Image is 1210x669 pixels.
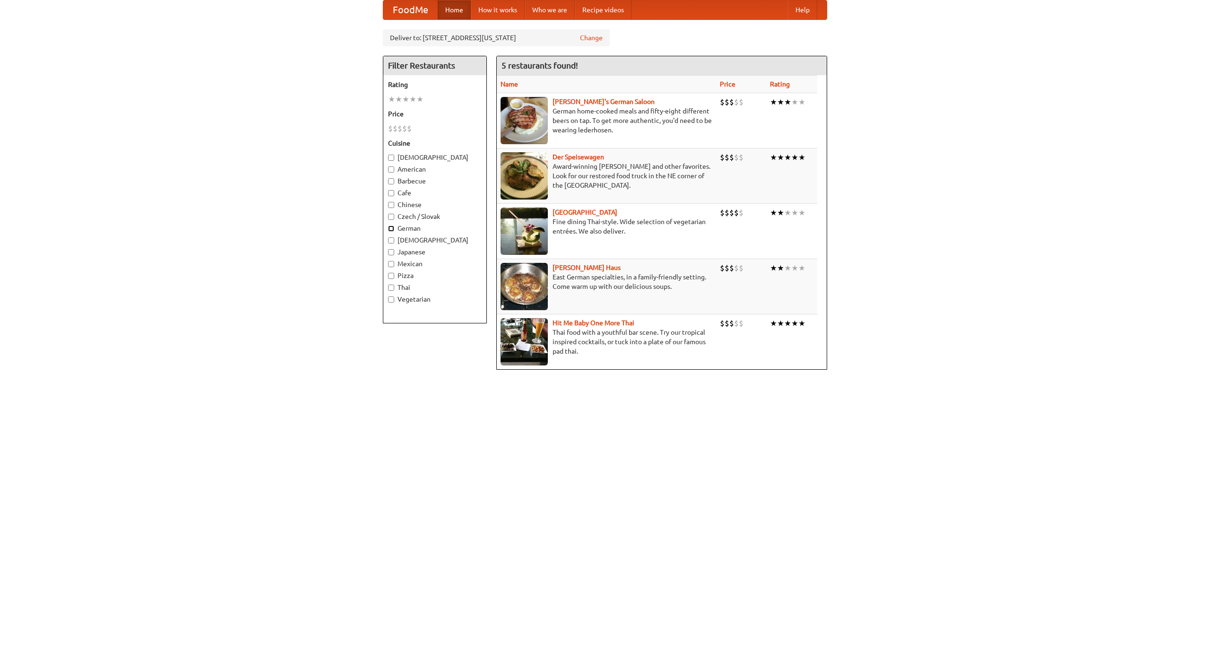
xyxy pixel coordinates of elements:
a: [GEOGRAPHIC_DATA] [553,209,617,216]
li: ★ [770,152,777,163]
li: $ [388,123,393,134]
ng-pluralize: 5 restaurants found! [501,61,578,70]
li: ★ [777,97,784,107]
li: $ [393,123,398,134]
li: ★ [798,263,805,273]
p: Award-winning [PERSON_NAME] and other favorites. Look for our restored food truck in the NE corne... [501,162,712,190]
h5: Cuisine [388,139,482,148]
input: Vegetarian [388,296,394,303]
a: Change [580,33,603,43]
label: Mexican [388,259,482,269]
li: ★ [770,97,777,107]
li: $ [734,208,739,218]
li: ★ [770,263,777,273]
input: Czech / Slovak [388,214,394,220]
li: ★ [784,152,791,163]
li: ★ [402,94,409,104]
p: Fine dining Thai-style. Wide selection of vegetarian entrées. We also deliver. [501,217,712,236]
li: ★ [798,208,805,218]
li: $ [398,123,402,134]
li: $ [739,208,743,218]
input: Japanese [388,249,394,255]
li: $ [739,263,743,273]
li: ★ [784,97,791,107]
input: [DEMOGRAPHIC_DATA] [388,237,394,243]
li: $ [729,152,734,163]
input: Barbecue [388,178,394,184]
a: Rating [770,80,790,88]
li: ★ [791,318,798,329]
label: Barbecue [388,176,482,186]
input: Mexican [388,261,394,267]
input: Pizza [388,273,394,279]
h5: Rating [388,80,482,89]
label: American [388,165,482,174]
li: $ [407,123,412,134]
a: Who we are [525,0,575,19]
label: Vegetarian [388,295,482,304]
input: Chinese [388,202,394,208]
a: Name [501,80,518,88]
li: ★ [395,94,402,104]
label: Cafe [388,188,482,198]
label: Czech / Slovak [388,212,482,221]
li: $ [734,263,739,273]
li: ★ [777,152,784,163]
a: [PERSON_NAME]'s German Saloon [553,98,655,105]
li: $ [729,263,734,273]
li: ★ [777,208,784,218]
input: Cafe [388,190,394,196]
li: ★ [777,318,784,329]
label: Thai [388,283,482,292]
li: ★ [798,97,805,107]
li: $ [720,97,725,107]
li: ★ [409,94,416,104]
li: $ [729,97,734,107]
a: Help [788,0,817,19]
li: $ [720,318,725,329]
p: German home-cooked meals and fifty-eight different beers on tap. To get more authentic, you'd nee... [501,106,712,135]
li: $ [739,97,743,107]
b: Hit Me Baby One More Thai [553,319,634,327]
p: Thai food with a youthful bar scene. Try our tropical inspired cocktails, or tuck into a plate of... [501,328,712,356]
li: $ [402,123,407,134]
li: $ [739,318,743,329]
li: $ [729,318,734,329]
div: Deliver to: [STREET_ADDRESS][US_STATE] [383,29,610,46]
li: $ [734,318,739,329]
input: Thai [388,285,394,291]
li: $ [734,97,739,107]
li: ★ [798,318,805,329]
h4: Filter Restaurants [383,56,486,75]
li: $ [734,152,739,163]
label: Japanese [388,247,482,257]
li: ★ [770,208,777,218]
li: $ [720,152,725,163]
li: ★ [770,318,777,329]
li: ★ [791,263,798,273]
h5: Price [388,109,482,119]
li: ★ [791,97,798,107]
label: [DEMOGRAPHIC_DATA] [388,153,482,162]
a: How it works [471,0,525,19]
label: Pizza [388,271,482,280]
li: ★ [388,94,395,104]
img: speisewagen.jpg [501,152,548,200]
input: American [388,166,394,173]
img: babythai.jpg [501,318,548,365]
a: [PERSON_NAME] Haus [553,264,621,271]
li: ★ [791,208,798,218]
li: ★ [777,263,784,273]
p: East German specialties, in a family-friendly setting. Come warm up with our delicious soups. [501,272,712,291]
li: $ [725,152,729,163]
label: [DEMOGRAPHIC_DATA] [388,235,482,245]
a: Price [720,80,735,88]
li: $ [725,263,729,273]
li: $ [725,208,729,218]
a: Home [438,0,471,19]
label: German [388,224,482,233]
label: Chinese [388,200,482,209]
